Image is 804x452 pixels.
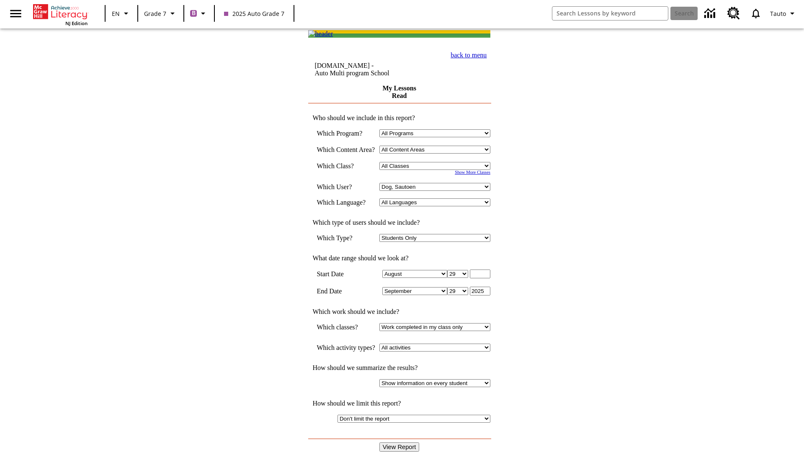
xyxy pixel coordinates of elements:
[33,3,88,26] div: Home
[308,308,490,316] td: Which work should we include?
[314,69,389,77] nobr: Auto Multi program School
[552,7,668,20] input: search field
[314,62,421,77] td: [DOMAIN_NAME] -
[317,287,375,295] td: End Date
[317,129,375,137] td: Which Program?
[3,1,28,26] button: Open side menu
[317,270,375,278] td: Start Date
[317,162,375,170] td: Which Class?
[767,6,801,21] button: Profile/Settings
[451,51,487,59] a: back to menu
[65,20,88,26] span: NJ Edition
[379,442,420,452] input: View Report
[699,2,722,25] a: Data Center
[317,323,375,331] td: Which classes?
[745,3,767,24] a: Notifications
[108,6,135,21] button: Language: EN, Select a language
[308,114,490,122] td: Who should we include in this report?
[112,9,120,18] span: EN
[317,146,375,153] nobr: Which Content Area?
[141,6,181,21] button: Grade: Grade 7, Select a grade
[317,183,375,191] td: Which User?
[308,364,490,372] td: How should we summarize the results?
[308,400,490,407] td: How should we limit this report?
[192,8,196,18] span: B
[308,219,490,226] td: Which type of users should we include?
[187,6,211,21] button: Boost Class color is purple. Change class color
[770,9,786,18] span: Tauto
[308,254,490,262] td: What date range should we look at?
[382,85,416,99] a: My Lessons Read
[224,9,284,18] span: 2025 Auto Grade 7
[308,30,333,38] img: header
[722,2,745,25] a: Resource Center, Will open in new tab
[144,9,166,18] span: Grade 7
[455,170,490,175] a: Show More Classes
[317,344,375,352] td: Which activity types?
[317,234,375,242] td: Which Type?
[317,198,375,206] td: Which Language?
